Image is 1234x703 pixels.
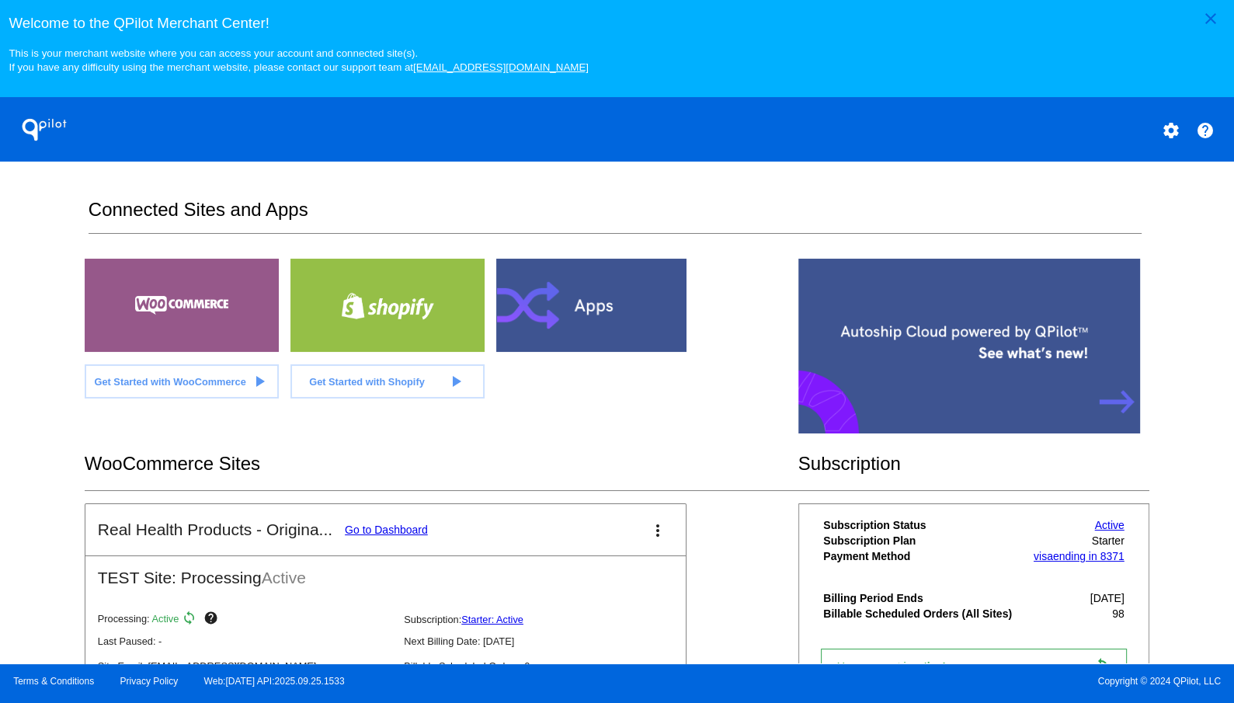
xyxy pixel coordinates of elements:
a: Active [1095,519,1125,531]
span: Active [262,569,306,586]
span: visa [1034,550,1053,562]
span: Your account is [837,660,961,673]
mat-icon: more_vert [648,521,667,540]
p: Next Billing Date: [DATE] [404,635,697,647]
p: Last Paused: - [98,635,391,647]
mat-icon: play_arrow [250,372,269,391]
a: visaending in 8371 [1034,550,1125,562]
span: Active [152,614,179,625]
a: Terms & Conditions [13,676,94,687]
span: [DATE] [1090,592,1125,604]
span: active! [911,660,953,673]
mat-icon: sync [1092,657,1111,676]
a: Web:[DATE] API:2025.09.25.1533 [204,676,345,687]
mat-icon: settings [1161,121,1180,140]
h3: Welcome to the QPilot Merchant Center! [9,15,1225,32]
a: Go to Dashboard [345,524,428,536]
h2: Real Health Products - Origina... [98,520,332,539]
a: Starter: Active [461,614,523,625]
mat-icon: close [1201,9,1220,28]
h2: TEST Site: Processing [85,556,686,587]
mat-icon: help [203,611,221,629]
th: Subscription Plan [822,534,1025,548]
a: Your account isactive! sync [821,649,1126,684]
th: Subscription Status [822,518,1025,532]
p: Site Email: [EMAIL_ADDRESS][DOMAIN_NAME] [98,660,391,672]
th: Payment Method [822,549,1025,563]
th: Billing Period Ends [822,591,1025,605]
p: Subscription: [404,614,697,625]
mat-icon: play_arrow [447,372,465,391]
span: Get Started with WooCommerce [94,376,245,388]
small: This is your merchant website where you can access your account and connected site(s). If you hav... [9,47,588,73]
span: 98 [1112,607,1125,620]
p: Billable Scheduled Orders: 0 [404,660,697,672]
a: Privacy Policy [120,676,179,687]
h2: WooCommerce Sites [85,453,798,475]
h1: QPilot [13,114,75,145]
a: Get Started with Shopify [290,364,485,398]
mat-icon: sync [182,611,200,629]
span: Get Started with Shopify [309,376,425,388]
p: Processing: [98,611,391,629]
h2: Connected Sites and Apps [89,199,1142,234]
h2: Subscription [798,453,1150,475]
span: Copyright © 2024 QPilot, LLC [631,676,1221,687]
a: Get Started with WooCommerce [85,364,279,398]
th: Billable Scheduled Orders (All Sites) [822,607,1025,621]
span: Starter [1092,534,1125,547]
mat-icon: help [1196,121,1215,140]
a: [EMAIL_ADDRESS][DOMAIN_NAME] [413,61,589,73]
